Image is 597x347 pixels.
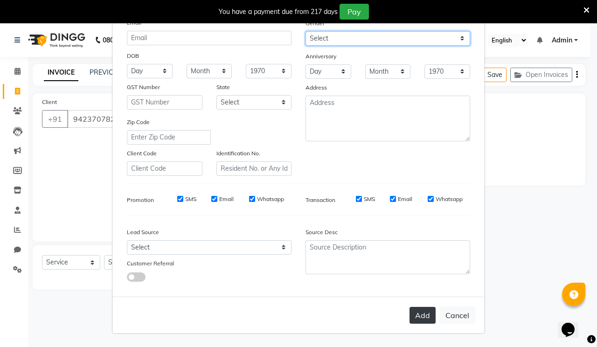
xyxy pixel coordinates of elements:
[558,310,588,338] iframe: chat widget
[436,195,463,203] label: Whatsapp
[127,83,160,91] label: GST Number
[305,228,338,236] label: Source Desc
[127,259,174,268] label: Customer Referral
[127,149,157,158] label: Client Code
[364,195,375,203] label: SMS
[127,52,139,60] label: DOB
[127,118,150,126] label: Zip Code
[127,228,159,236] label: Lead Source
[216,149,260,158] label: Identification No.
[340,4,369,20] button: Pay
[127,196,154,204] label: Promotion
[398,195,412,203] label: Email
[216,161,292,176] input: Resident No. or Any Id
[219,7,338,17] div: You have a payment due from 217 days
[439,306,475,324] button: Cancel
[410,307,436,324] button: Add
[219,195,234,203] label: Email
[127,130,211,145] input: Enter Zip Code
[305,196,335,204] label: Transaction
[216,83,230,91] label: State
[305,83,327,92] label: Address
[305,52,336,61] label: Anniversary
[127,95,202,110] input: GST Number
[257,195,284,203] label: Whatsapp
[185,195,196,203] label: SMS
[127,31,292,45] input: Email
[127,161,202,176] input: Client Code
